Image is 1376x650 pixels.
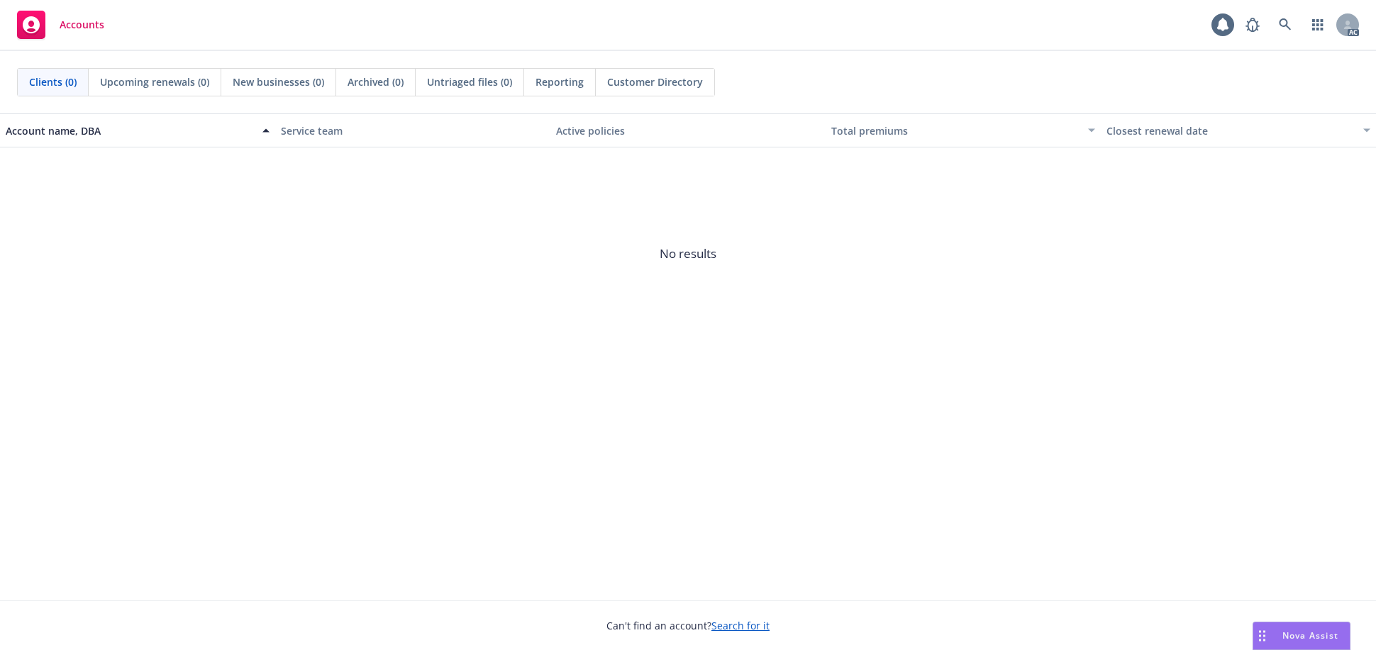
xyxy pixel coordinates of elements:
div: Active policies [556,123,820,138]
a: Report a Bug [1238,11,1267,39]
a: Search for it [711,619,770,632]
button: Service team [275,113,550,147]
a: Switch app [1304,11,1332,39]
span: Clients (0) [29,74,77,89]
div: Account name, DBA [6,123,254,138]
span: New businesses (0) [233,74,324,89]
button: Active policies [550,113,826,147]
span: Customer Directory [607,74,703,89]
span: Nova Assist [1282,629,1338,641]
button: Nova Assist [1253,622,1350,650]
span: Reporting [536,74,584,89]
button: Total premiums [826,113,1101,147]
a: Accounts [11,5,110,45]
span: Archived (0) [348,74,404,89]
div: Closest renewal date [1106,123,1355,138]
button: Closest renewal date [1101,113,1376,147]
a: Search [1271,11,1299,39]
div: Drag to move [1253,622,1271,649]
div: Service team [281,123,545,138]
div: Total premiums [831,123,1080,138]
span: Untriaged files (0) [427,74,512,89]
span: Upcoming renewals (0) [100,74,209,89]
span: Accounts [60,19,104,30]
span: Can't find an account? [606,618,770,633]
